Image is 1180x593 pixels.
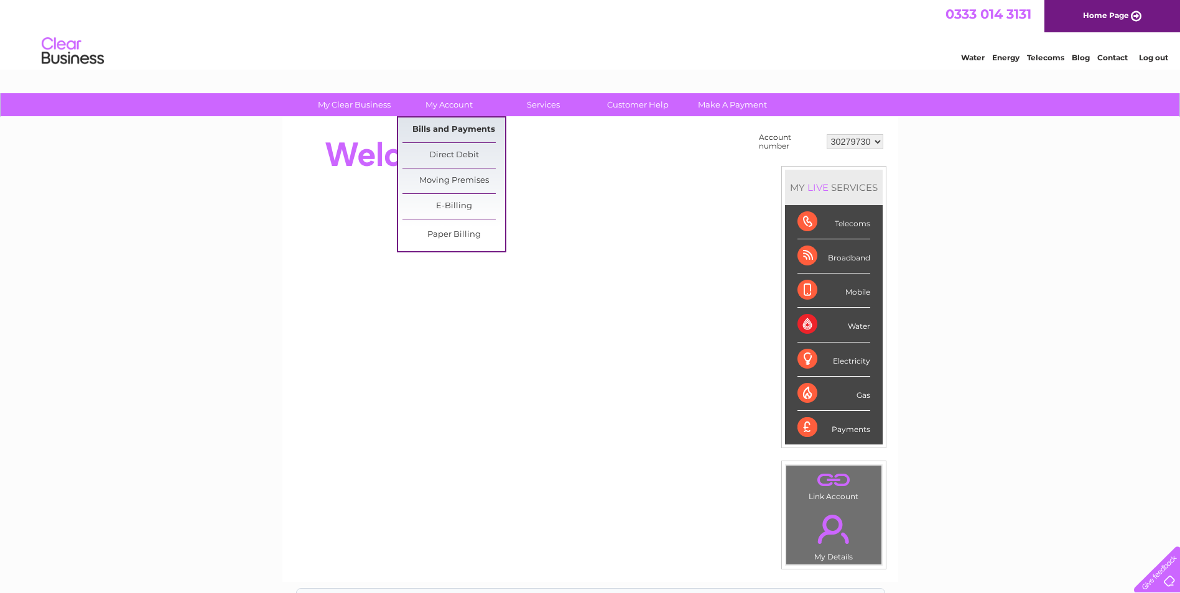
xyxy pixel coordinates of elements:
[797,274,870,308] div: Mobile
[402,194,505,219] a: E-Billing
[402,168,505,193] a: Moving Premises
[1097,53,1128,62] a: Contact
[492,93,595,116] a: Services
[785,170,883,205] div: MY SERVICES
[789,469,878,490] a: .
[402,143,505,168] a: Direct Debit
[961,53,985,62] a: Water
[786,465,882,504] td: Link Account
[1027,53,1064,62] a: Telecoms
[681,93,784,116] a: Make A Payment
[402,223,505,247] a: Paper Billing
[397,93,500,116] a: My Account
[303,93,406,116] a: My Clear Business
[786,504,882,565] td: My Details
[797,308,870,342] div: Water
[805,182,831,193] div: LIVE
[1072,53,1090,62] a: Blog
[297,7,885,60] div: Clear Business is a trading name of Verastar Limited (registered in [GEOGRAPHIC_DATA] No. 3667643...
[797,377,870,411] div: Gas
[789,507,878,551] a: .
[797,205,870,239] div: Telecoms
[797,411,870,444] div: Payments
[797,239,870,274] div: Broadband
[41,32,105,70] img: logo.png
[797,342,870,377] div: Electricity
[992,53,1020,62] a: Energy
[587,93,689,116] a: Customer Help
[402,117,505,142] a: Bills and Payments
[756,130,824,154] td: Account number
[1139,53,1168,62] a: Log out
[945,6,1031,22] a: 0333 014 3131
